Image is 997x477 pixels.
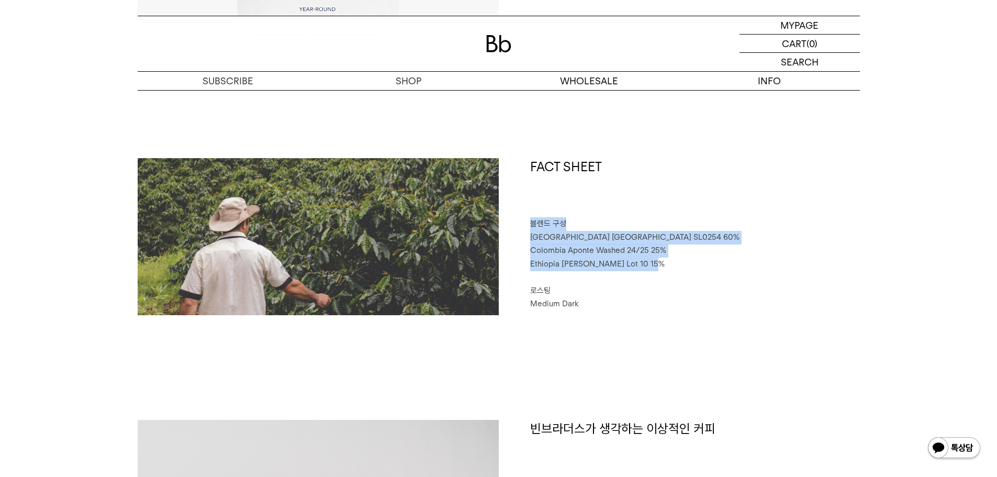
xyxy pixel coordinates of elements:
span: Ethiopia [PERSON_NAME] Lot 10 15% [530,259,665,269]
a: SUBSCRIBE [138,72,318,90]
h1: FACT SHEET [530,158,860,218]
span: Medium Dark [530,299,579,308]
a: CART (0) [740,35,860,53]
a: MYPAGE [740,16,860,35]
img: 블랙수트 [138,158,499,315]
img: 카카오톡 채널 1:1 채팅 버튼 [927,436,981,461]
span: 블렌드 구성 [530,219,566,228]
span: Colombia Aponte Washed 24/25 25% [530,246,666,255]
img: 로고 [486,35,511,52]
span: 로스팅 [530,286,551,295]
p: WHOLESALE [499,72,679,90]
p: SEARCH [781,53,819,71]
span: ⠀ [530,272,536,282]
span: [GEOGRAPHIC_DATA] [GEOGRAPHIC_DATA] SL0254 60% [530,232,740,242]
p: (0) [806,35,817,52]
p: CART [782,35,806,52]
a: SHOP [318,72,499,90]
p: INFO [679,72,860,90]
p: MYPAGE [780,16,819,34]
